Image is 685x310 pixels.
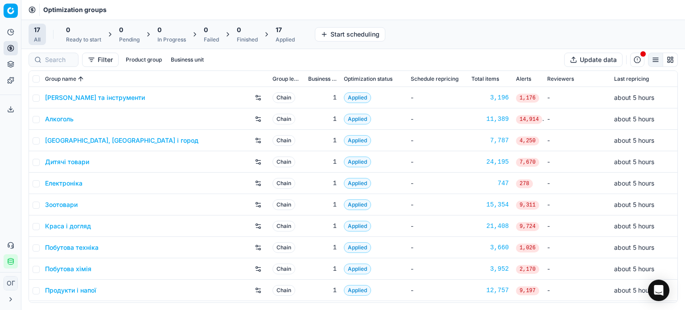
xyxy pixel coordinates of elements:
a: Продукти і напої [45,286,96,295]
a: 3,196 [471,93,509,102]
button: Filter [82,53,119,67]
div: Open Intercom Messenger [648,280,669,301]
span: Chain [272,285,295,296]
div: Finished [237,36,258,43]
td: - [407,87,468,108]
span: Optimization status [344,75,392,83]
button: ОГ [4,276,18,290]
button: Product group [122,54,165,65]
a: 15,354 [471,200,509,209]
td: - [544,87,611,108]
span: Chain [272,157,295,167]
span: 0 [157,25,161,34]
td: - [407,194,468,215]
span: 4,250 [516,136,539,145]
span: Applied [344,157,371,167]
a: Побутова хімія [45,265,91,273]
span: about 5 hours [614,222,654,230]
td: - [407,151,468,173]
span: about 5 hours [614,136,654,144]
div: 1 [308,286,337,295]
span: about 5 hours [614,265,654,273]
a: 12,757 [471,286,509,295]
div: All [34,36,41,43]
a: 24,195 [471,157,509,166]
nav: breadcrumb [43,5,107,14]
span: Applied [344,135,371,146]
td: - [544,194,611,215]
a: Краса і догляд [45,222,91,231]
div: In Progress [157,36,186,43]
div: Applied [276,36,295,43]
span: 17 [34,25,40,34]
span: about 5 hours [614,94,654,101]
span: 9,311 [516,201,539,210]
span: 9,197 [516,286,539,295]
div: Ready to start [66,36,101,43]
button: Start scheduling [315,27,385,41]
span: Applied [344,178,371,189]
td: - [544,173,611,194]
a: [GEOGRAPHIC_DATA], [GEOGRAPHIC_DATA] і город [45,136,198,145]
span: 14,914 [516,115,542,124]
span: Chain [272,242,295,253]
a: 21,408 [471,222,509,231]
td: - [544,151,611,173]
div: 1 [308,115,337,124]
span: Schedule repricing [411,75,458,83]
td: - [407,215,468,237]
span: Group name [45,75,76,83]
div: Pending [119,36,140,43]
span: Chain [272,264,295,274]
span: Reviewers [547,75,574,83]
span: Chain [272,221,295,231]
a: [PERSON_NAME] та інструменти [45,93,145,102]
a: 11,389 [471,115,509,124]
td: - [407,130,468,151]
a: Зоотовари [45,200,78,209]
div: 1 [308,200,337,209]
a: 3,952 [471,265,509,273]
span: Business unit [308,75,337,83]
span: 7,670 [516,158,539,167]
span: Applied [344,242,371,253]
td: - [544,215,611,237]
td: - [544,258,611,280]
td: - [407,173,468,194]
span: Last repricing [614,75,649,83]
span: Chain [272,199,295,210]
a: 3,660 [471,243,509,252]
td: - [407,237,468,258]
div: 1 [308,265,337,273]
div: 1 [308,243,337,252]
span: Chain [272,178,295,189]
span: 0 [119,25,123,34]
span: Applied [344,285,371,296]
span: 17 [276,25,282,34]
a: Дитячі товари [45,157,89,166]
span: 1,026 [516,244,539,252]
span: 0 [66,25,70,34]
span: Applied [344,199,371,210]
a: 7,787 [471,136,509,145]
span: ОГ [4,277,17,290]
span: Optimization groups [43,5,107,14]
td: - [407,108,468,130]
span: 9,724 [516,222,539,231]
span: Applied [344,114,371,124]
a: 747 [471,179,509,188]
button: Update data [564,53,623,67]
div: 1 [308,136,337,145]
span: Chain [272,135,295,146]
span: 0 [237,25,241,34]
span: Chain [272,114,295,124]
